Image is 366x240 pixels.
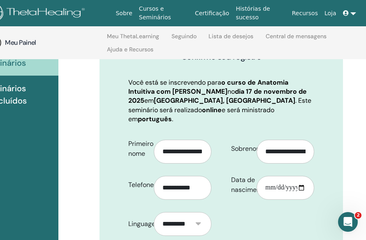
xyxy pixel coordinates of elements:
[128,219,161,228] font: Linguagem
[292,10,318,16] font: Recursos
[139,5,171,21] font: Cursos e Seminários
[321,6,340,21] a: Loja
[195,10,229,16] font: Certificação
[107,33,159,46] a: Meu ThetaLearning
[128,78,288,96] font: o curso de Anatomia Intuitiva com [PERSON_NAME]
[128,106,274,123] font: e será ministrado em
[128,96,311,114] font: . Este seminário será realizado
[266,32,327,40] font: Central de mensagens
[289,6,321,21] a: Recursos
[5,38,36,47] font: Meu Painel
[231,144,266,153] font: Sobrenome
[144,96,154,105] font: em
[107,46,153,53] font: Ajuda e Recursos
[338,212,358,232] iframe: Chat ao vivo do Intercom
[208,33,253,46] a: Lista de desejos
[192,6,232,21] a: Certificação
[171,32,197,40] font: Seguindo
[232,1,288,25] a: Histórias de sucesso
[171,33,197,46] a: Seguindo
[231,175,266,194] font: Data de nascimento
[128,139,153,158] font: Primeiro nome
[128,87,307,105] font: dia 17 de novembro de 2025
[116,10,132,16] font: Sobre
[236,5,270,21] font: Histórias de sucesso
[208,32,253,40] font: Lista de desejos
[266,33,327,46] a: Central de mensagens
[172,115,173,123] font: .
[128,78,221,87] font: Você está se inscrevendo para
[154,96,295,105] font: [GEOGRAPHIC_DATA], [GEOGRAPHIC_DATA]
[112,6,135,21] a: Sobre
[357,212,360,218] font: 2
[227,87,235,96] font: no
[136,1,192,25] a: Cursos e Seminários
[107,46,153,59] a: Ajuda e Recursos
[128,180,154,189] font: Telefone
[107,32,159,40] font: Meu ThetaLearning
[181,51,262,62] font: Confirme seu registro
[138,115,172,123] font: português
[324,10,336,16] font: Loja
[202,106,222,114] font: online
